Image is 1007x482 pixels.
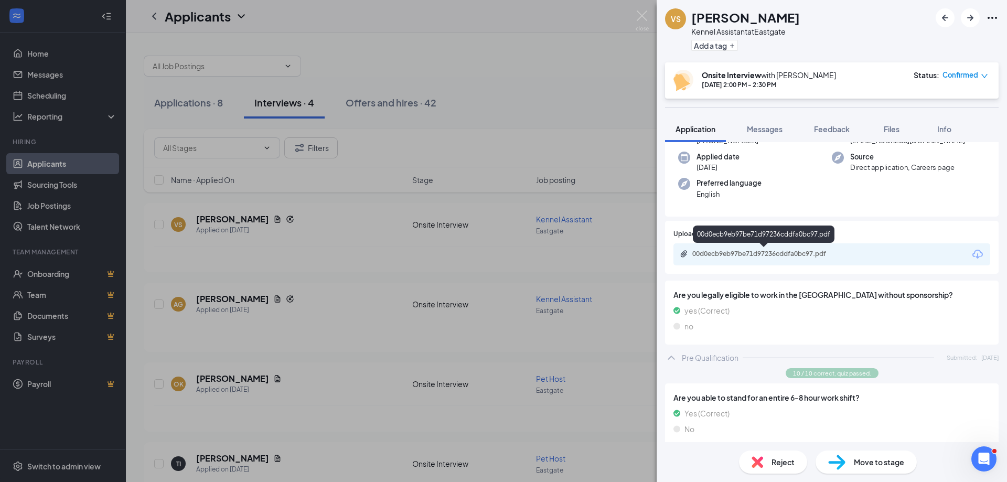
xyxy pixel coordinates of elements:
[971,446,997,472] iframe: Intercom live chat
[684,320,693,332] span: no
[850,162,955,173] span: Direct application, Careers page
[680,250,688,258] svg: Paperclip
[671,14,681,24] div: VS
[939,12,951,24] svg: ArrowLeftNew
[850,152,955,162] span: Source
[697,189,762,199] span: English
[691,8,800,26] h1: [PERSON_NAME]
[26,45,65,53] strong: REPORTED
[676,124,715,134] span: Application
[691,40,738,51] button: PlusAdd a tag
[697,162,740,173] span: [DATE]
[702,80,836,89] div: [DATE] 2:00 PM - 2:30 PM
[971,248,984,261] svg: Download
[981,353,999,362] span: [DATE]
[947,353,977,362] span: Submitted:
[684,423,694,435] span: No
[747,124,783,134] span: Messages
[692,250,839,258] div: 00d0ecb9eb97be71d97236cddfa0bc97.pdf
[682,352,738,363] div: Pre Qualification
[693,226,834,243] div: 00d0ecb9eb97be71d97236cddfa0bc97.pdf
[702,70,761,80] b: Onsite Interview
[986,12,999,24] svg: Ellipses
[697,152,740,162] span: Applied date
[673,392,990,403] span: Are you able to stand for an entire 6-8 hour work shift?
[793,369,871,378] span: 10 / 10 correct, quiz passed.
[772,456,795,468] span: Reject
[680,250,850,260] a: Paperclip00d0ecb9eb97be71d97236cddfa0bc97.pdf
[684,408,730,419] span: Yes (Correct)
[665,351,678,364] svg: ChevronUp
[981,72,988,80] span: down
[942,70,978,80] span: Confirmed
[729,42,735,49] svg: Plus
[914,70,939,80] div: Status :
[691,26,800,37] div: Kennel Assistant at Eastgate
[961,8,980,27] button: ArrowRight
[937,124,951,134] span: Info
[936,8,955,27] button: ArrowLeftNew
[18,97,150,138] p: Please watch this 2-minute video to review the warning signs from the recent phishing email so th...
[684,305,730,316] span: yes (Correct)
[854,456,904,468] span: Move to stage
[697,178,762,188] span: Preferred language
[673,229,721,239] span: Upload Resume
[814,124,850,134] span: Feedback
[95,208,159,235] div: Watch it later
[884,124,899,134] span: Files
[673,289,990,301] span: Are you legally eligible to work in the [GEOGRAPHIC_DATA] without sponsorship?
[22,7,102,18] div: NVA CyberSecurity
[1,1,22,22] img: 1755887412032553598.png
[964,12,977,24] svg: ArrowRight
[702,70,836,80] div: with [PERSON_NAME]
[18,19,150,61] p: Phishing is getting sophisticated, with red flags less apparent. Any email that is suspicious, SP...
[7,7,18,18] img: 1755887412032553598.png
